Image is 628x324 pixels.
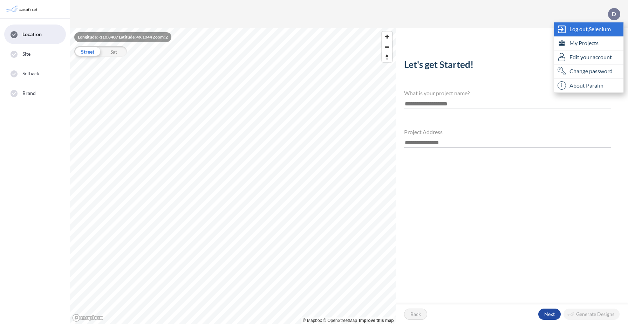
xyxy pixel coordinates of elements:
[70,28,396,324] canvas: Map
[396,28,628,42] h5: Project Location
[22,90,36,97] span: Brand
[22,31,42,38] span: Location
[569,81,603,90] span: About Parafin
[74,32,171,42] div: Longitude: -110.8407 Latitude: 49.1044 Zoom: 2
[569,53,612,61] span: Edit your account
[404,90,611,96] h4: What is your project name?
[323,318,357,323] a: OpenStreetMap
[404,129,611,135] h4: Project Address
[404,59,611,73] h2: Let's get Started!
[74,46,101,57] div: Street
[538,309,561,320] button: Next
[554,64,623,78] div: Change password
[22,70,40,77] span: Setback
[554,78,623,92] div: About Parafin
[558,81,566,90] span: i
[382,42,392,52] button: Zoom out
[101,46,127,57] div: Sat
[72,314,103,322] a: Mapbox homepage
[22,50,30,57] span: Site
[5,3,39,16] img: Parafin
[612,11,616,17] p: D
[569,25,611,33] span: Log out, Selenium
[554,50,623,64] div: Edit user
[554,22,623,36] div: Log out
[569,67,613,75] span: Change password
[359,318,394,323] a: Improve this map
[382,32,392,42] button: Zoom in
[303,318,322,323] a: Mapbox
[569,39,599,47] span: My Projects
[554,36,623,50] div: My Projects
[382,52,392,62] button: Reset bearing to north
[544,311,555,318] p: Next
